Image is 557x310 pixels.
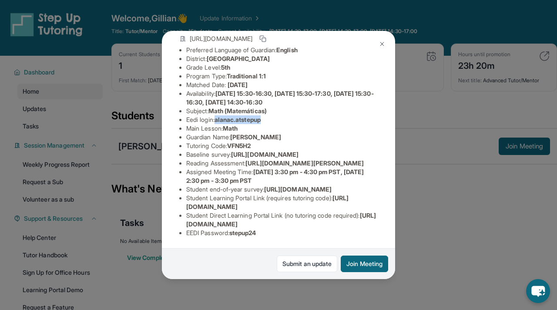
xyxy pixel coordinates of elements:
[207,55,270,62] span: [GEOGRAPHIC_DATA]
[186,124,378,133] li: Main Lesson :
[276,46,298,54] span: English
[341,256,388,272] button: Join Meeting
[186,46,378,54] li: Preferred Language of Guardian:
[229,229,256,236] span: stepup24
[227,72,266,80] span: Traditional 1:1
[221,64,230,71] span: 5th
[264,185,332,193] span: [URL][DOMAIN_NAME]
[258,34,268,44] button: Copy link
[190,34,252,43] span: [URL][DOMAIN_NAME]
[227,142,251,149] span: VFN5H2
[186,90,374,106] span: [DATE] 15:30-16:30, [DATE] 15:30-17:30, [DATE] 15:30-16:30, [DATE] 14:30-16:30
[379,40,386,47] img: Close Icon
[228,81,248,88] span: [DATE]
[186,133,378,142] li: Guardian Name :
[186,211,378,229] li: Student Direct Learning Portal Link (no tutoring code required) :
[186,81,378,89] li: Matched Date:
[186,54,378,63] li: District:
[526,279,550,303] button: chat-button
[277,256,337,272] a: Submit an update
[208,107,267,115] span: Math (Matemáticas)
[186,168,364,184] span: [DATE] 3:30 pm - 4:30 pm PST, [DATE] 2:30 pm - 3:30 pm PST
[186,229,378,237] li: EEDI Password :
[231,151,299,158] span: [URL][DOMAIN_NAME]
[186,159,378,168] li: Reading Assessment :
[223,125,238,132] span: Math
[186,168,378,185] li: Assigned Meeting Time :
[186,115,378,124] li: Eedi login :
[230,133,281,141] span: [PERSON_NAME]
[186,72,378,81] li: Program Type:
[186,185,378,194] li: Student end-of-year survey :
[186,107,378,115] li: Subject :
[186,63,378,72] li: Grade Level:
[245,159,364,167] span: [URL][DOMAIN_NAME][PERSON_NAME]
[186,89,378,107] li: Availability:
[186,150,378,159] li: Baseline survey :
[186,194,378,211] li: Student Learning Portal Link (requires tutoring code) :
[215,116,261,123] span: alanac.atstepup
[186,142,378,150] li: Tutoring Code :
